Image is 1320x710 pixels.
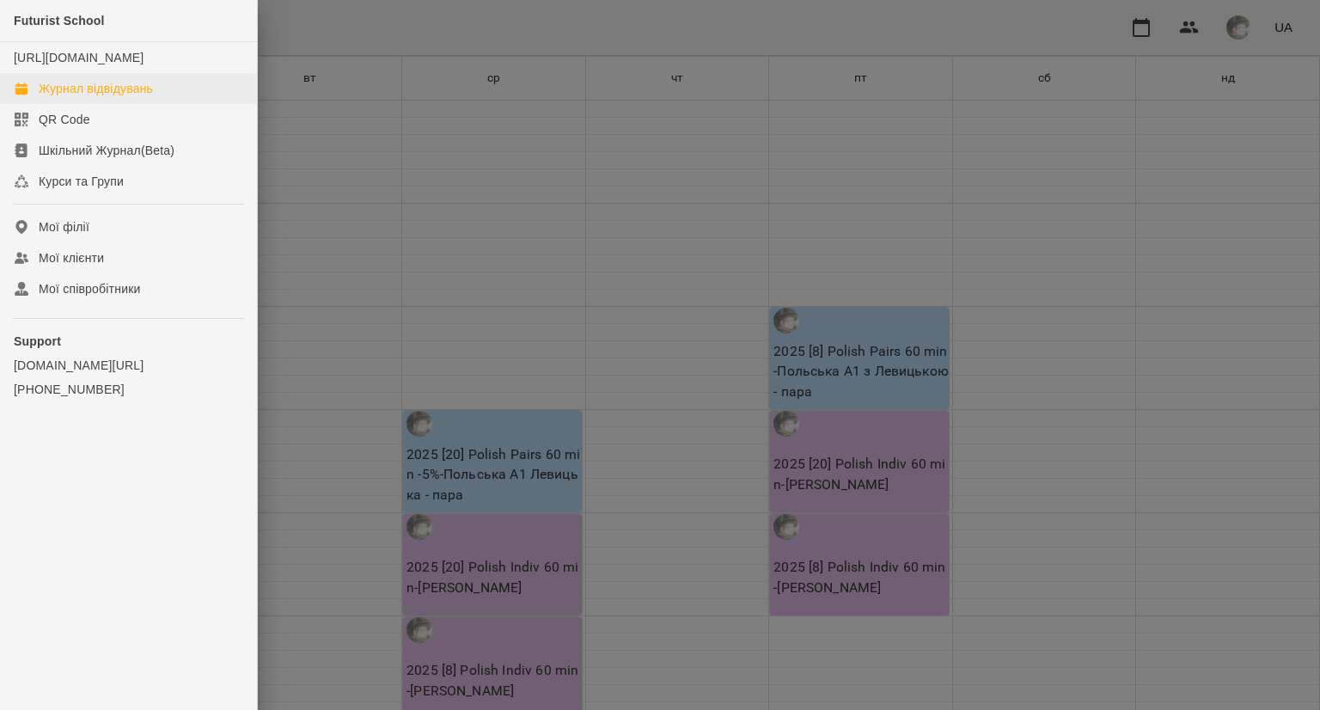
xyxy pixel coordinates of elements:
div: Мої філії [39,218,89,236]
a: [URL][DOMAIN_NAME] [14,51,144,64]
p: Support [14,333,243,350]
div: Шкільний Журнал(Beta) [39,142,174,159]
div: Мої співробітники [39,280,141,297]
div: Мої клієнти [39,249,104,266]
span: Futurist School [14,14,105,28]
a: [DOMAIN_NAME][URL] [14,357,243,374]
div: QR Code [39,111,90,128]
div: Журнал відвідувань [39,80,153,97]
a: [PHONE_NUMBER] [14,381,243,398]
div: Курси та Групи [39,173,124,190]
